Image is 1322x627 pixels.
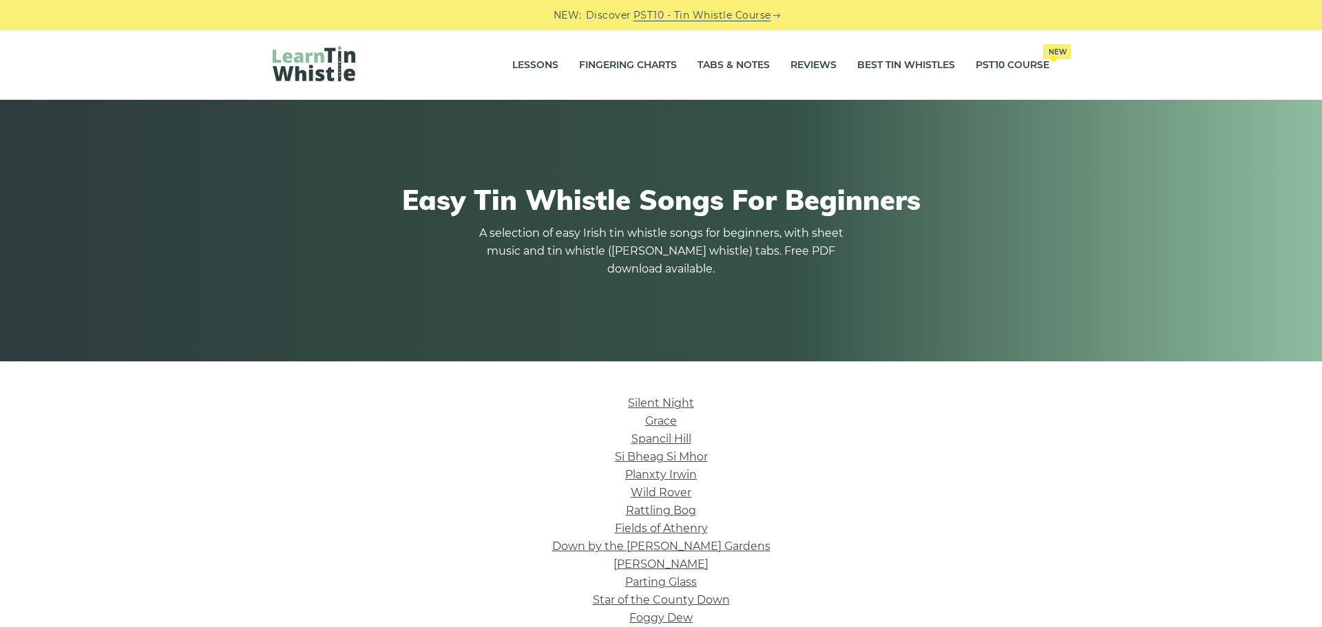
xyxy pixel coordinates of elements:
[579,48,677,83] a: Fingering Charts
[645,414,677,427] a: Grace
[628,396,694,410] a: Silent Night
[976,48,1049,83] a: PST10 CourseNew
[790,48,837,83] a: Reviews
[857,48,955,83] a: Best Tin Whistles
[1043,44,1071,59] span: New
[615,522,708,535] a: Fields of Athenry
[613,557,709,571] a: [PERSON_NAME]
[626,504,696,517] a: Rattling Bog
[697,48,770,83] a: Tabs & Notes
[625,468,697,481] a: Planxty Irwin
[593,593,730,606] a: Star of the County Down
[629,611,693,624] a: Foggy Dew
[273,46,355,81] img: LearnTinWhistle.com
[475,224,847,278] p: A selection of easy Irish tin whistle songs for beginners, with sheet music and tin whistle ([PER...
[615,450,708,463] a: Si­ Bheag Si­ Mhor
[625,575,697,588] a: Parting Glass
[552,540,770,553] a: Down by the [PERSON_NAME] Gardens
[631,486,691,499] a: Wild Rover
[631,432,691,445] a: Spancil Hill
[512,48,558,83] a: Lessons
[273,183,1049,216] h1: Easy Tin Whistle Songs For Beginners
